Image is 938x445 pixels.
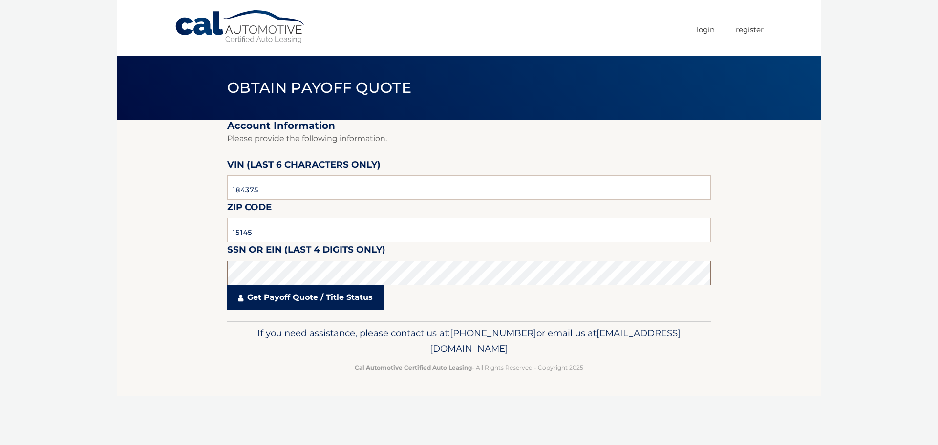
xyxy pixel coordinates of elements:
[227,200,272,218] label: Zip Code
[227,157,381,175] label: VIN (last 6 characters only)
[174,10,306,44] a: Cal Automotive
[697,21,715,38] a: Login
[227,79,411,97] span: Obtain Payoff Quote
[450,327,536,339] span: [PHONE_NUMBER]
[736,21,764,38] a: Register
[227,120,711,132] h2: Account Information
[227,285,384,310] a: Get Payoff Quote / Title Status
[227,242,385,260] label: SSN or EIN (last 4 digits only)
[355,364,472,371] strong: Cal Automotive Certified Auto Leasing
[227,132,711,146] p: Please provide the following information.
[234,325,704,357] p: If you need assistance, please contact us at: or email us at
[234,362,704,373] p: - All Rights Reserved - Copyright 2025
